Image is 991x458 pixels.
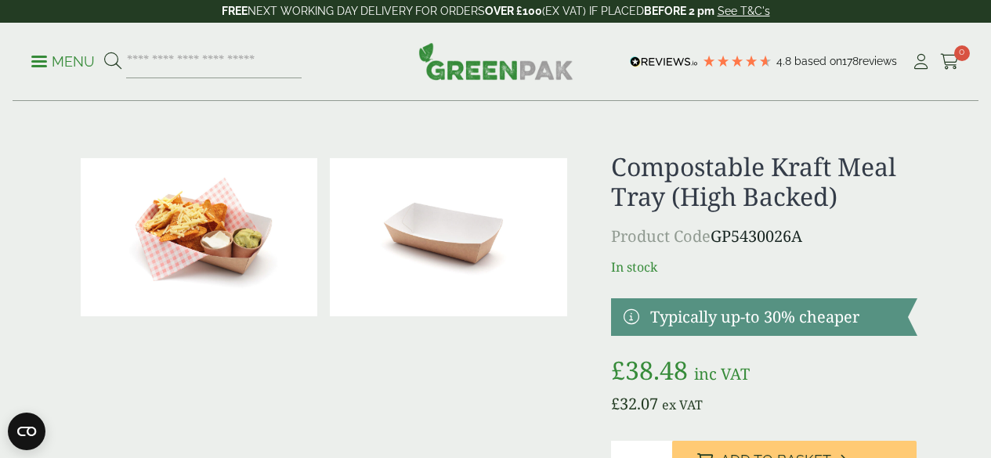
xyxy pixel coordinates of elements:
[718,5,770,17] a: See T&C's
[611,225,711,247] span: Product Code
[611,353,688,387] bdi: 38.48
[611,225,917,248] p: GP5430026A
[611,258,917,276] p: In stock
[31,52,95,71] p: Menu
[31,52,95,68] a: Menu
[911,54,931,70] i: My Account
[794,55,842,67] span: Based on
[630,56,698,67] img: REVIEWS.io
[940,50,960,74] a: 0
[694,363,750,384] span: inc VAT
[842,55,859,67] span: 178
[611,152,917,212] h1: Compostable Kraft Meal Tray (High Backed)
[611,393,658,414] bdi: 32.07
[611,393,620,414] span: £
[940,54,960,70] i: Cart
[611,353,625,387] span: £
[954,45,970,61] span: 0
[485,5,542,17] strong: OVER £100
[776,55,794,67] span: 4.8
[418,42,573,80] img: GreenPak Supplies
[702,54,772,68] div: 4.78 Stars
[81,158,318,316] img: 5430026A Kraft Meal Tray Standard High Backed With Nacho Contents
[330,158,567,316] img: 5430026A Kraft Meal Tray Standard High Backed
[859,55,897,67] span: reviews
[222,5,248,17] strong: FREE
[8,413,45,450] button: Open CMP widget
[662,396,703,413] span: ex VAT
[644,5,714,17] strong: BEFORE 2 pm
